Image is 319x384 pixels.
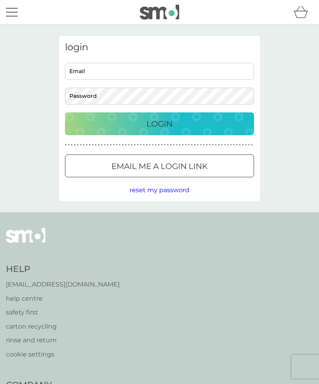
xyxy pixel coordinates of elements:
[200,143,202,147] p: ●
[6,279,120,290] a: [EMAIL_ADDRESS][DOMAIN_NAME]
[140,143,142,147] p: ●
[155,143,157,147] p: ●
[206,143,208,147] p: ●
[113,143,115,147] p: ●
[176,143,178,147] p: ●
[95,143,96,147] p: ●
[130,185,189,195] button: reset my password
[245,143,247,147] p: ●
[65,143,67,147] p: ●
[188,143,190,147] p: ●
[80,143,82,147] p: ●
[203,143,205,147] p: ●
[242,143,244,147] p: ●
[122,143,124,147] p: ●
[65,112,254,135] button: Login
[86,143,87,147] p: ●
[110,143,111,147] p: ●
[236,143,238,147] p: ●
[65,42,254,53] h3: login
[107,143,109,147] p: ●
[6,263,120,276] h4: Help
[218,143,220,147] p: ●
[128,143,130,147] p: ●
[131,143,133,147] p: ●
[146,143,148,147] p: ●
[185,143,187,147] p: ●
[65,154,254,177] button: Email me a login link
[6,294,120,304] a: help centre
[68,143,70,147] p: ●
[116,143,118,147] p: ●
[6,307,120,318] a: safety first
[74,143,76,147] p: ●
[221,143,223,147] p: ●
[104,143,106,147] p: ●
[6,349,120,360] a: cookie settings
[209,143,211,147] p: ●
[143,143,145,147] p: ●
[230,143,232,147] p: ●
[6,335,120,345] a: rinse and return
[248,143,250,147] p: ●
[6,322,120,332] a: carton recycling
[233,143,235,147] p: ●
[140,5,179,20] img: smol
[179,143,181,147] p: ●
[239,143,241,147] p: ●
[101,143,103,147] p: ●
[167,143,169,147] p: ●
[227,143,229,147] p: ●
[98,143,100,147] p: ●
[147,118,172,130] p: Login
[251,143,253,147] p: ●
[6,5,18,20] button: menu
[130,186,189,194] span: reset my password
[212,143,214,147] p: ●
[89,143,91,147] p: ●
[92,143,94,147] p: ●
[77,143,79,147] p: ●
[293,4,313,20] div: basket
[197,143,199,147] p: ●
[83,143,85,147] p: ●
[71,143,72,147] p: ●
[125,143,127,147] p: ●
[224,143,226,147] p: ●
[173,143,175,147] p: ●
[170,143,172,147] p: ●
[191,143,193,147] p: ●
[164,143,166,147] p: ●
[161,143,163,147] p: ●
[134,143,135,147] p: ●
[152,143,154,147] p: ●
[194,143,196,147] p: ●
[149,143,151,147] p: ●
[6,228,45,255] img: smol
[215,143,217,147] p: ●
[182,143,184,147] p: ●
[137,143,139,147] p: ●
[119,143,121,147] p: ●
[111,160,208,173] p: Email me a login link
[158,143,159,147] p: ●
